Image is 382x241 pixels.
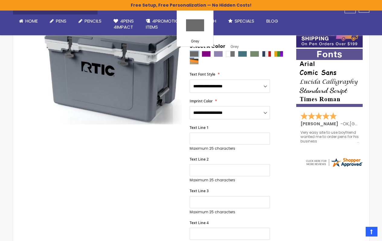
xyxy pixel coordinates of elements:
a: 4Pens4impact [108,14,140,34]
span: 4Pens 4impact [114,18,134,30]
div: Sage Green [250,51,259,57]
span: Text Line 2 [190,157,209,162]
div: Purple [202,51,211,57]
span: Blog [266,18,278,24]
p: Maximum 25 characters [190,178,270,183]
a: Specials [222,14,260,28]
span: Home [25,18,38,24]
span: Grey [225,44,239,49]
span: Imprint Color [190,99,213,104]
div: Very easy site to use boyfriend wanted me to order pens for his business [300,130,359,143]
div: Lilac [214,51,223,57]
img: Free shipping on orders over $199 [296,26,363,48]
div: Deep Harbor [238,51,247,57]
a: 4pens.com certificate URL [305,164,363,169]
a: 4PROMOTIONALITEMS [140,14,193,34]
img: 4pens.com widget logo [305,157,363,168]
img: font-personalization-examples [296,49,363,107]
span: Text Line 3 [190,188,209,193]
span: Text Line 1 [190,125,209,130]
div: White|Grey [226,51,235,57]
a: Home [13,14,44,28]
span: Text Line 4 [190,220,209,225]
span: [PERSON_NAME] [300,121,340,127]
a: Pencils [72,14,108,28]
div: Patriot (Blue,White,Red) [262,51,271,57]
div: Trailblazer [190,58,199,64]
span: Pens [56,18,66,24]
div: Mardi Gras [274,51,283,57]
span: Specials [235,18,254,24]
span: OK [343,121,349,127]
p: Maximum 25 characters [190,210,270,214]
div: Grey [178,39,212,45]
p: Maximum 25 characters [190,146,270,151]
span: 4PROMOTIONAL ITEMS [146,18,187,30]
span: Select A Color [190,43,225,51]
a: Blog [260,14,284,28]
div: Grey [190,51,199,57]
span: Text Font Style [190,72,215,77]
a: Pens [44,14,72,28]
span: Pencils [85,18,101,24]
